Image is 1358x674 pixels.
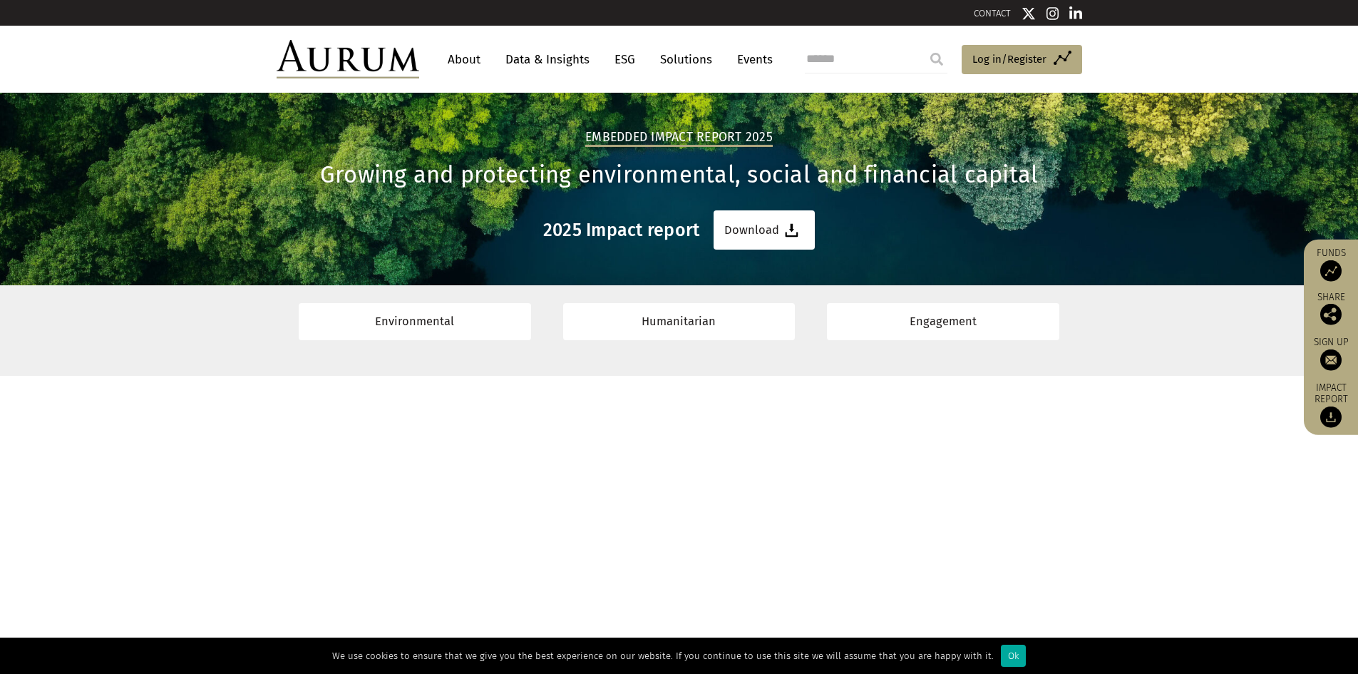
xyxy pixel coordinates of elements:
[299,303,531,339] a: Environmental
[1001,645,1026,667] div: Ok
[962,45,1082,75] a: Log in/Register
[922,45,951,73] input: Submit
[974,8,1011,19] a: CONTACT
[653,46,719,73] a: Solutions
[1320,349,1342,370] img: Sign up to our newsletter
[1046,6,1059,21] img: Instagram icon
[1069,6,1082,21] img: Linkedin icon
[441,46,488,73] a: About
[972,51,1046,68] span: Log in/Register
[543,220,700,241] h3: 2025 Impact report
[1311,381,1351,428] a: Impact report
[730,46,773,73] a: Events
[714,210,815,250] a: Download
[1320,303,1342,325] img: Share this post
[1311,246,1351,281] a: Funds
[277,40,419,78] img: Aurum
[277,161,1082,189] h1: Growing and protecting environmental, social and financial capital
[585,130,773,147] h2: Embedded Impact report 2025
[498,46,597,73] a: Data & Insights
[1320,260,1342,281] img: Access Funds
[1022,6,1036,21] img: Twitter icon
[607,46,642,73] a: ESG
[1311,335,1351,370] a: Sign up
[1311,292,1351,325] div: Share
[563,303,796,339] a: Humanitarian
[827,303,1059,339] a: Engagement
